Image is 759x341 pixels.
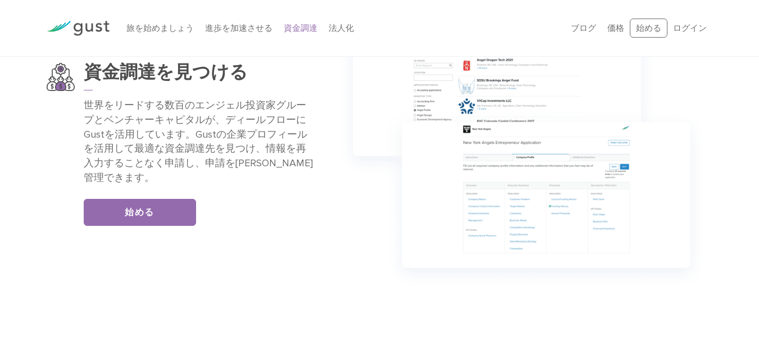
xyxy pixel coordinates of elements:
a: 始める [84,199,196,226]
img: 資金調達を見つける [47,63,75,91]
a: 旅を始めましょう [126,23,194,33]
a: 価格 [607,23,624,33]
a: ログイン [673,23,707,33]
a: 資金調達 [284,23,317,33]
font: 資金調達を見つける [84,62,248,83]
a: ブログ [571,23,596,33]
img: ガストロゴ [47,21,110,36]
font: 始める [636,23,661,33]
a: 法人化 [329,23,354,33]
font: 世界をリードする数百のエンジェル投資家グループとベンチャーキャピタルが、ディールフローにGustを活用しています。Gustの企業プロフィールを活用して最適な資金調達先を見つけ、情報を再入力するこ... [84,99,313,184]
a: 始める [630,19,667,38]
font: 始める [125,207,154,218]
a: 進歩を加速させる [205,23,272,33]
